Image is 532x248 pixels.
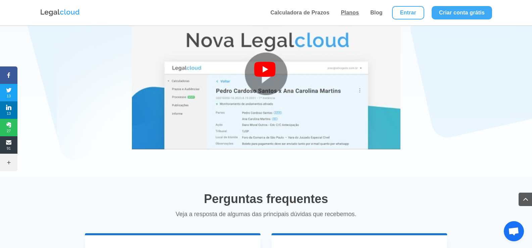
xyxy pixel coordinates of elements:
[40,8,80,17] img: Logo da Legalcloud
[204,192,328,206] span: Perguntas frequentes
[504,221,524,241] a: Bate-papo aberto
[176,211,356,217] span: Veja a resposta de algumas das principais dúvidas que recebemos.
[432,6,492,19] a: Criar conta grátis
[392,6,424,19] a: Entrar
